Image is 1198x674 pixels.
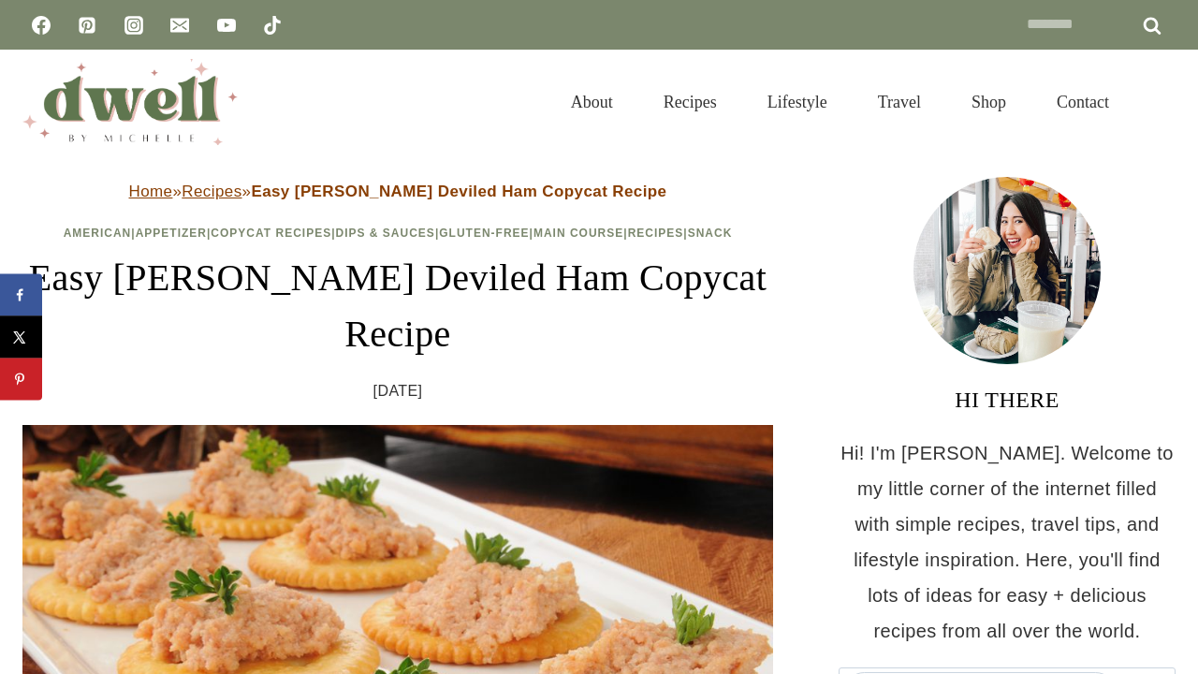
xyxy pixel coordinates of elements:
[251,183,666,200] strong: Easy [PERSON_NAME] Deviled Ham Copycat Recipe
[853,69,946,135] a: Travel
[336,227,435,240] a: Dips & Sauces
[742,69,853,135] a: Lifestyle
[208,7,245,44] a: YouTube
[638,69,742,135] a: Recipes
[129,183,667,200] span: » »
[64,227,733,240] span: | | | | | | |
[64,227,132,240] a: American
[946,69,1031,135] a: Shop
[546,69,638,135] a: About
[22,7,60,44] a: Facebook
[1031,69,1134,135] a: Contact
[129,183,173,200] a: Home
[136,227,207,240] a: Appetizer
[161,7,198,44] a: Email
[628,227,684,240] a: Recipes
[22,250,773,362] h1: Easy [PERSON_NAME] Deviled Ham Copycat Recipe
[211,227,331,240] a: Copycat Recipes
[1144,86,1176,118] button: View Search Form
[839,435,1176,649] p: Hi! I'm [PERSON_NAME]. Welcome to my little corner of the internet filled with simple recipes, tr...
[68,7,106,44] a: Pinterest
[373,377,423,405] time: [DATE]
[533,227,623,240] a: Main Course
[688,227,733,240] a: Snack
[182,183,241,200] a: Recipes
[546,69,1134,135] nav: Primary Navigation
[254,7,291,44] a: TikTok
[115,7,153,44] a: Instagram
[439,227,529,240] a: Gluten-Free
[839,383,1176,417] h3: HI THERE
[22,59,238,145] img: DWELL by michelle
